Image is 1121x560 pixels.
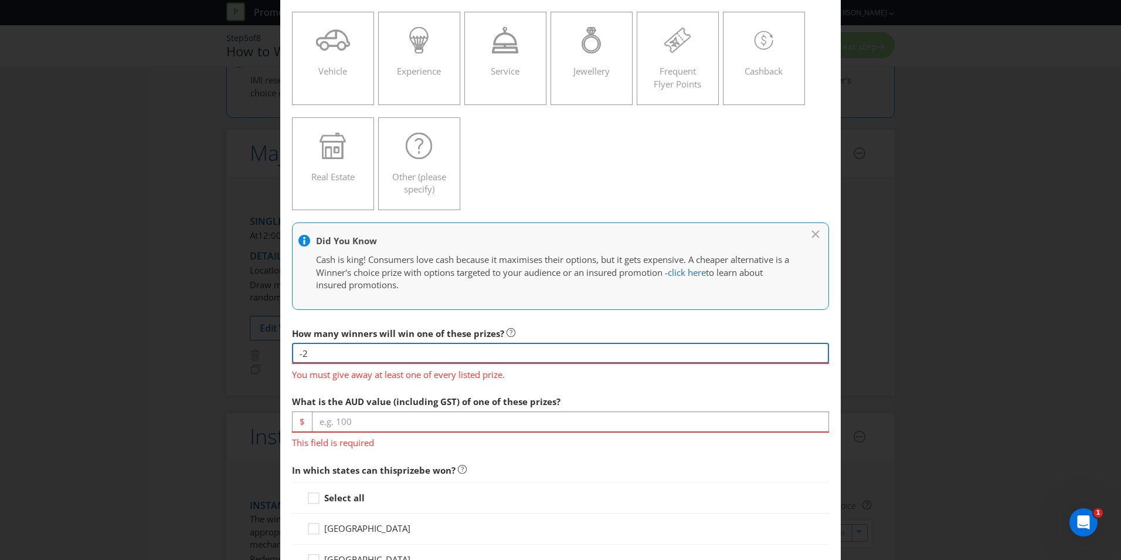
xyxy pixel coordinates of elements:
span: Other (please specify) [392,171,446,195]
a: click here [668,266,706,278]
span: [GEOGRAPHIC_DATA] [324,522,410,534]
span: In which states [292,464,359,476]
span: 1 [1093,508,1103,518]
input: e.g. 100 [312,411,829,432]
span: to learn about insured promotions. [316,266,763,291]
input: e.g. 5 [292,343,829,363]
span: You must give away at least one of every listed prize. [292,364,829,381]
span: Vehicle [318,65,347,77]
span: $ [292,411,312,432]
strong: Select all [324,492,365,504]
span: This field is required [292,433,829,450]
span: Real Estate [311,171,355,183]
span: Experience [397,65,441,77]
span: prize [397,464,419,476]
span: Cash is king! Consumers love cash because it maximises their options, but it gets expensive. A ch... [316,254,789,278]
span: Frequent Flyer Points [654,65,701,89]
span: Service [491,65,519,77]
span: be won? [419,464,456,476]
span: Cashback [745,65,783,77]
iframe: Intercom live chat [1069,508,1098,537]
span: How many winners will win one of these prizes? [292,328,504,339]
span: What is the AUD value (including GST) of one of these prizes? [292,396,560,407]
span: Jewellery [573,65,610,77]
span: can this [362,464,397,476]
